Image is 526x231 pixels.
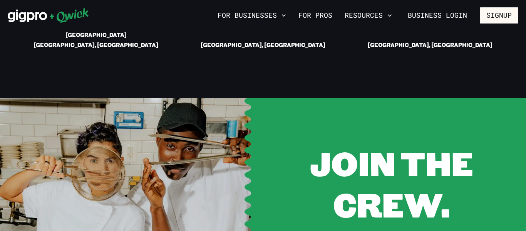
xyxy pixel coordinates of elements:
[295,9,335,22] a: For Pros
[8,24,184,40] a: [GEOGRAPHIC_DATA]-[GEOGRAPHIC_DATA], [GEOGRAPHIC_DATA]
[480,7,518,24] button: Signup
[368,42,492,50] a: [GEOGRAPHIC_DATA], [GEOGRAPHIC_DATA]
[34,42,158,50] a: [GEOGRAPHIC_DATA], [GEOGRAPHIC_DATA]
[310,141,473,227] span: JOIN THE CREW.
[342,9,395,22] button: Resources
[201,42,325,50] a: [GEOGRAPHIC_DATA], [GEOGRAPHIC_DATA]
[401,7,474,24] a: Business Login
[214,9,289,22] button: For Businesses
